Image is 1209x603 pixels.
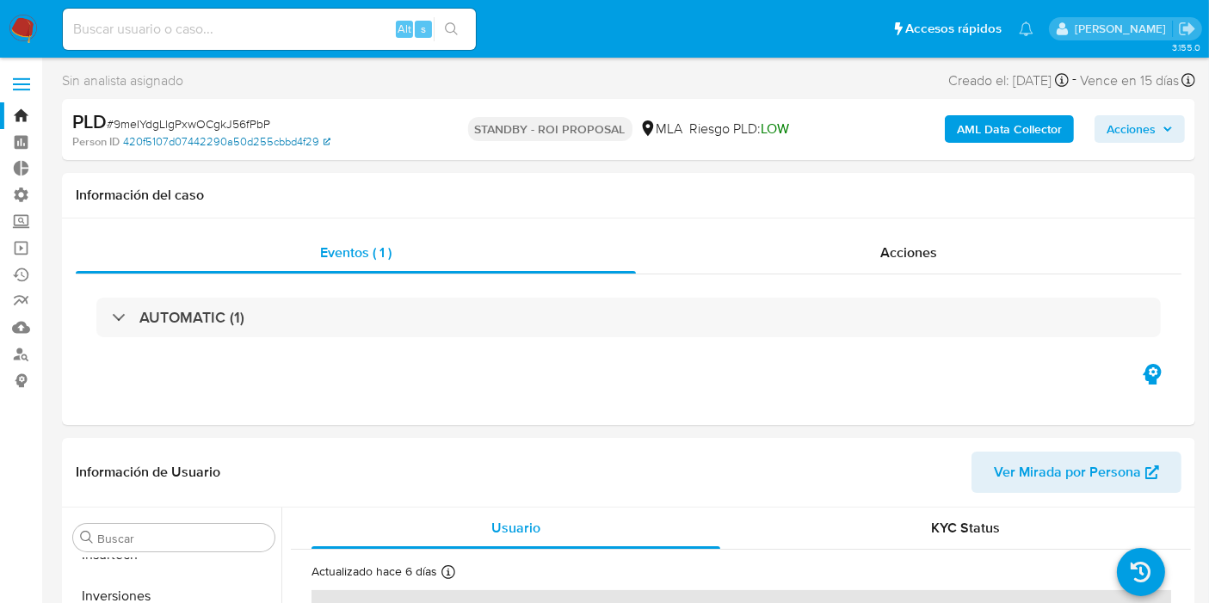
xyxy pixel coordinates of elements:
b: AML Data Collector [957,115,1062,143]
p: Actualizado hace 6 días [312,563,437,580]
span: # 9meIYdgLlgPxwOCgkJ56fPbP [107,115,270,132]
div: AUTOMATIC (1) [96,298,1161,337]
input: Buscar usuario o caso... [63,18,476,40]
button: search-icon [434,17,469,41]
button: Ver Mirada por Persona [972,452,1181,493]
span: Vence en 15 días [1080,71,1179,90]
h1: Información del caso [76,187,1181,204]
a: Salir [1178,20,1196,38]
a: 420f5107d07442290a50d255cbbd4f29 [123,134,330,150]
button: Buscar [80,531,94,545]
span: Riesgo PLD: [690,120,790,138]
h3: AUTOMATIC (1) [139,308,244,327]
input: Buscar [97,531,268,546]
div: Creado el: [DATE] [948,69,1069,92]
button: Acciones [1095,115,1185,143]
div: MLA [639,120,683,138]
span: Alt [398,21,411,37]
span: - [1072,69,1076,92]
span: Eventos ( 1 ) [320,243,392,262]
span: Acciones [880,243,937,262]
span: s [421,21,426,37]
h1: Información de Usuario [76,464,220,481]
button: AML Data Collector [945,115,1074,143]
a: Notificaciones [1019,22,1033,36]
b: PLD [72,108,107,135]
b: Person ID [72,134,120,150]
span: Sin analista asignado [62,71,183,90]
p: carlos.obholz@mercadolibre.com [1075,21,1172,37]
span: LOW [762,119,790,138]
span: Ver Mirada por Persona [994,452,1141,493]
span: KYC Status [932,518,1001,538]
span: Usuario [491,518,540,538]
p: STANDBY - ROI PROPOSAL [468,117,632,141]
span: Acciones [1107,115,1156,143]
span: Accesos rápidos [905,20,1002,38]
